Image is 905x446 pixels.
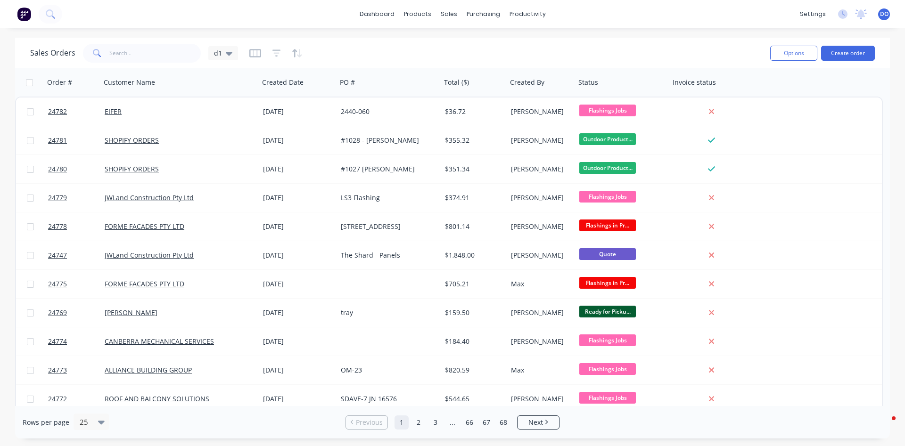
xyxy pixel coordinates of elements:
[48,270,105,298] a: 24775
[23,418,69,427] span: Rows per page
[48,327,105,356] a: 24774
[105,222,184,231] a: FORME FACADES PTY LTD
[105,193,194,202] a: JWLand Construction Pty Ltd
[48,394,67,404] span: 24772
[511,107,569,116] div: [PERSON_NAME]
[445,107,501,116] div: $36.72
[48,126,105,154] a: 24781
[511,308,569,317] div: [PERSON_NAME]
[48,136,67,145] span: 24781
[48,184,105,212] a: 24779
[263,136,333,145] div: [DATE]
[356,418,383,427] span: Previous
[48,164,67,174] span: 24780
[511,193,569,203] div: [PERSON_NAME]
[341,222,433,231] div: [STREET_ADDRESS]
[821,46,875,61] button: Create order
[579,334,636,346] span: Flashings Jobs
[263,164,333,174] div: [DATE]
[105,136,159,145] a: SHOPIFY ORDERS
[263,251,333,260] div: [DATE]
[17,7,31,21] img: Factory
[511,164,569,174] div: [PERSON_NAME]
[355,7,399,21] a: dashboard
[579,306,636,317] span: Ready for Picku...
[428,415,443,430] a: Page 3
[263,279,333,289] div: [DATE]
[263,222,333,231] div: [DATE]
[444,78,469,87] div: Total ($)
[48,212,105,241] a: 24778
[579,105,636,116] span: Flashings Jobs
[109,44,201,63] input: Search...
[263,308,333,317] div: [DATE]
[48,279,67,289] span: 24775
[511,222,569,231] div: [PERSON_NAME]
[578,78,598,87] div: Status
[511,251,569,260] div: [PERSON_NAME]
[579,363,636,375] span: Flashings Jobs
[105,308,157,317] a: [PERSON_NAME]
[48,365,67,375] span: 24773
[511,136,569,145] div: [PERSON_NAME]
[445,164,501,174] div: $351.34
[673,78,716,87] div: Invoice status
[47,78,72,87] div: Order #
[48,222,67,231] span: 24778
[48,155,105,183] a: 24780
[445,337,501,346] div: $184.40
[341,136,433,145] div: #1028 - [PERSON_NAME]
[104,78,155,87] div: Customer Name
[105,279,184,288] a: FORME FACADES PTY LTD
[505,7,551,21] div: productivity
[445,394,501,404] div: $544.65
[462,7,505,21] div: purchasing
[263,394,333,404] div: [DATE]
[770,46,817,61] button: Options
[873,414,896,437] iframe: Intercom live chat
[48,251,67,260] span: 24747
[579,392,636,404] span: Flashings Jobs
[48,299,105,327] a: 24769
[341,107,433,116] div: 2440-060
[795,7,831,21] div: settings
[105,394,209,403] a: ROOF AND BALCONY SOLUTIONS
[579,162,636,174] span: Outdoor Product...
[411,415,426,430] a: Page 2
[263,337,333,346] div: [DATE]
[528,418,543,427] span: Next
[263,107,333,116] div: [DATE]
[105,337,214,346] a: CANBERRA MECHANICAL SERVICES
[105,164,159,173] a: SHOPIFY ORDERS
[445,222,501,231] div: $801.14
[48,337,67,346] span: 24774
[340,78,355,87] div: PO #
[214,48,222,58] span: d1
[263,365,333,375] div: [DATE]
[48,107,67,116] span: 24782
[445,251,501,260] div: $1,848.00
[105,251,194,259] a: JWLand Construction Pty Ltd
[511,337,569,346] div: [PERSON_NAME]
[445,279,501,289] div: $705.21
[341,193,433,203] div: LS3 Flashing
[510,78,544,87] div: Created By
[479,415,494,430] a: Page 67
[579,191,636,203] span: Flashings Jobs
[341,394,433,404] div: SDAVE-7 JN 16576
[346,418,387,427] a: Previous page
[48,308,67,317] span: 24769
[395,415,409,430] a: Page 1 is your current page
[105,365,192,374] a: ALLIANCE BUILDING GROUP
[579,248,636,260] span: Quote
[48,97,105,126] a: 24782
[518,418,559,427] a: Next page
[511,394,569,404] div: [PERSON_NAME]
[342,415,563,430] ul: Pagination
[341,164,433,174] div: #1027 [PERSON_NAME]
[511,279,569,289] div: Max
[262,78,304,87] div: Created Date
[445,365,501,375] div: $820.59
[48,356,105,384] a: 24773
[496,415,510,430] a: Page 68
